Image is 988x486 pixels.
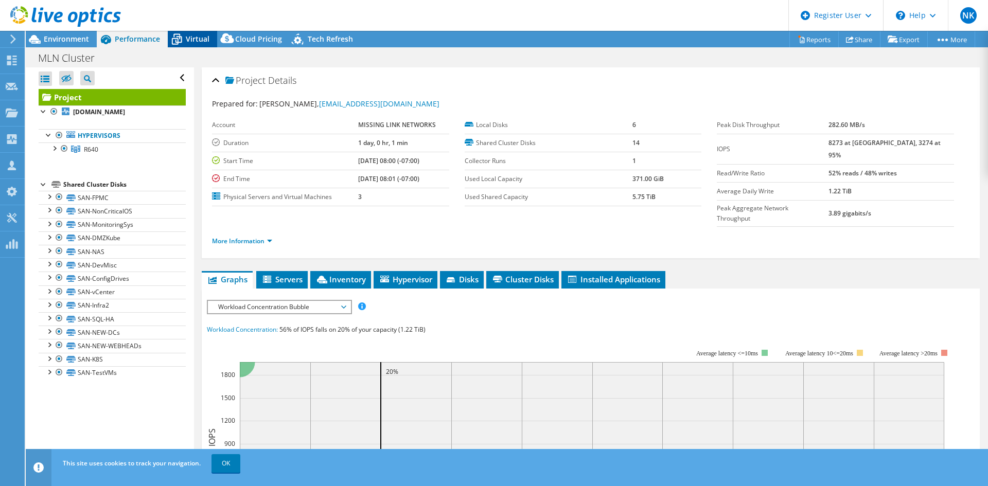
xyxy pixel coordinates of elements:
[465,138,632,148] label: Shared Cluster Disks
[465,192,632,202] label: Used Shared Capacity
[44,34,89,44] span: Environment
[880,31,928,47] a: Export
[259,99,439,109] span: [PERSON_NAME],
[789,31,839,47] a: Reports
[960,7,977,24] span: NK
[879,350,938,357] text: Average latency >20ms
[186,34,209,44] span: Virtual
[358,138,408,147] b: 1 day, 0 hr, 1 min
[896,11,905,20] svg: \n
[63,459,201,467] span: This site uses cookies to track your navigation.
[39,353,186,366] a: SAN-K8S
[696,350,758,357] tspan: Average latency <=10ms
[717,168,828,178] label: Read/Write Ratio
[39,204,186,218] a: SAN-NonCriticalOS
[785,350,853,357] tspan: Average latency 10<=20ms
[567,274,660,284] span: Installed Applications
[39,142,186,156] a: R640
[632,138,640,147] b: 14
[261,274,303,284] span: Servers
[213,301,345,313] span: Workload Concentration Bubble
[828,169,897,177] b: 52% reads / 48% writes
[828,209,871,218] b: 3.89 gigabits/s
[221,370,235,379] text: 1800
[358,120,436,129] b: MISSING LINK NETWORKS
[358,192,362,201] b: 3
[268,74,296,86] span: Details
[315,274,366,284] span: Inventory
[717,120,828,130] label: Peak Disk Throughput
[379,274,432,284] span: Hypervisor
[224,439,235,448] text: 900
[465,156,632,166] label: Collector Runs
[39,366,186,380] a: SAN-TestVMs
[212,138,358,148] label: Duration
[207,325,278,334] span: Workload Concentration:
[838,31,880,47] a: Share
[927,31,975,47] a: More
[279,325,426,334] span: 56% of IOPS falls on 20% of your capacity (1.22 TiB)
[465,120,632,130] label: Local Disks
[212,120,358,130] label: Account
[39,339,186,352] a: SAN-NEW-WEBHEADs
[63,178,186,191] div: Shared Cluster Disks
[39,285,186,299] a: SAN-vCenter
[39,89,186,105] a: Project
[212,192,358,202] label: Physical Servers and Virtual Machines
[212,237,272,245] a: More Information
[828,187,852,195] b: 1.22 TiB
[632,120,636,129] b: 6
[212,99,258,109] label: Prepared for:
[39,218,186,231] a: SAN-MonitoringSys
[39,191,186,204] a: SAN-FPMC
[308,34,353,44] span: Tech Refresh
[73,107,125,116] b: [DOMAIN_NAME]
[717,144,828,154] label: IOPS
[491,274,554,284] span: Cluster Disks
[212,156,358,166] label: Start Time
[828,138,941,159] b: 8273 at [GEOGRAPHIC_DATA], 3274 at 95%
[84,145,98,154] span: R640
[39,299,186,312] a: SAN-Infra2
[386,367,398,376] text: 20%
[207,274,248,284] span: Graphs
[445,274,479,284] span: Disks
[212,174,358,184] label: End Time
[225,76,266,86] span: Project
[39,326,186,339] a: SAN-NEW-DCs
[717,186,828,196] label: Average Daily Write
[39,312,186,326] a: SAN-SQL-HA
[358,174,419,183] b: [DATE] 08:01 (-07:00)
[465,174,632,184] label: Used Local Capacity
[221,393,235,402] text: 1500
[235,34,282,44] span: Cloud Pricing
[221,416,235,425] text: 1200
[39,272,186,285] a: SAN-ConfigDrives
[39,129,186,142] a: Hypervisors
[33,52,111,64] h1: MLN Cluster
[39,231,186,245] a: SAN-DMZKube
[717,203,828,224] label: Peak Aggregate Network Throughput
[115,34,160,44] span: Performance
[632,156,636,165] b: 1
[206,428,218,446] text: IOPS
[828,120,865,129] b: 282.60 MB/s
[39,245,186,258] a: SAN-NAS
[39,258,186,272] a: SAN-DevMisc
[319,99,439,109] a: [EMAIL_ADDRESS][DOMAIN_NAME]
[632,192,656,201] b: 5.75 TiB
[211,454,240,473] a: OK
[358,156,419,165] b: [DATE] 08:00 (-07:00)
[39,105,186,119] a: [DOMAIN_NAME]
[632,174,664,183] b: 371.00 GiB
